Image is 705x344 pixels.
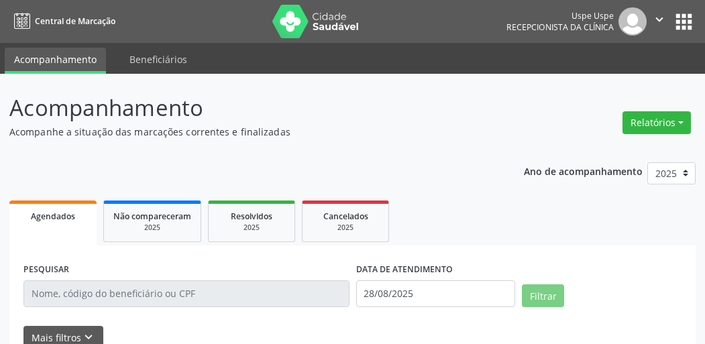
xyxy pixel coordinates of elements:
[323,211,368,222] span: Cancelados
[231,211,272,222] span: Resolvidos
[23,260,69,280] label: PESQUISAR
[9,91,490,125] p: Acompanhamento
[672,10,696,34] button: apps
[120,48,197,71] a: Beneficiários
[35,15,115,27] span: Central de Marcação
[652,12,667,27] i: 
[524,162,643,179] p: Ano de acompanhamento
[647,7,672,36] button: 
[618,7,647,36] img: img
[312,223,379,233] div: 2025
[622,111,691,134] button: Relatórios
[218,223,285,233] div: 2025
[31,211,75,222] span: Agendados
[356,260,453,280] label: DATA DE ATENDIMENTO
[356,280,516,307] input: Selecione um intervalo
[113,211,191,222] span: Não compareceram
[506,21,614,33] span: Recepcionista da clínica
[506,10,614,21] div: Uspe Uspe
[9,125,490,139] p: Acompanhe a situação das marcações correntes e finalizadas
[23,280,349,307] input: Nome, código do beneficiário ou CPF
[113,223,191,233] div: 2025
[5,48,106,74] a: Acompanhamento
[522,284,564,307] button: Filtrar
[9,10,115,32] a: Central de Marcação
